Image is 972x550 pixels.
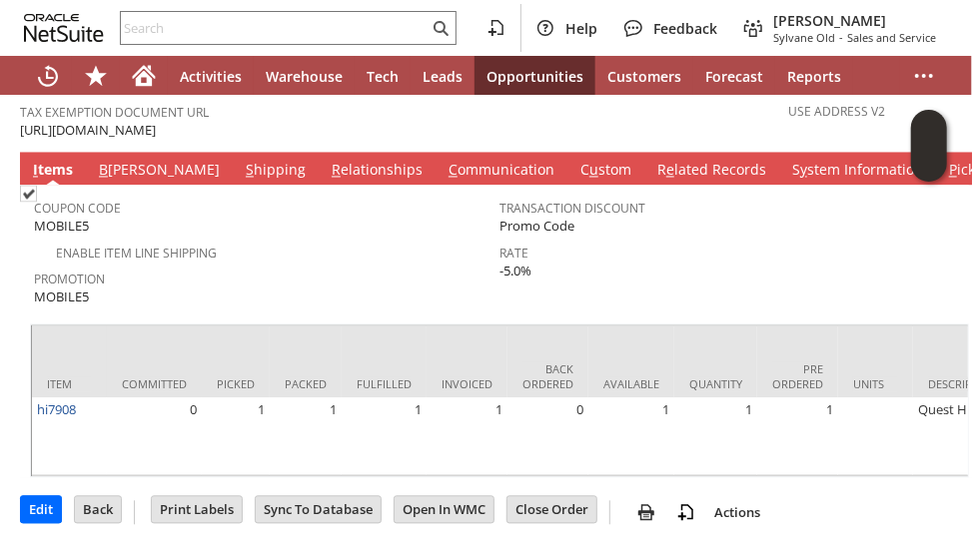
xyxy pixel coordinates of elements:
[603,376,659,391] div: Available
[839,30,843,45] span: -
[486,67,583,86] span: Opportunities
[800,160,807,179] span: y
[789,103,886,120] a: Use Address V2
[168,56,254,96] a: Activities
[787,160,928,182] a: System Information
[773,11,936,30] span: [PERSON_NAME]
[847,30,936,45] span: Sales and Service
[423,67,463,86] span: Leads
[522,361,573,391] div: Back Ordered
[332,160,341,179] span: R
[24,56,72,96] a: Recent Records
[666,160,674,179] span: e
[84,64,108,88] svg: Shortcuts
[217,376,255,391] div: Picked
[20,121,156,140] span: [URL][DOMAIN_NAME]
[449,160,458,179] span: C
[241,160,311,182] a: Shipping
[499,245,528,262] a: Rate
[20,185,37,202] img: Checked
[475,56,595,96] a: Opportunities
[355,56,411,96] a: Tech
[575,160,636,182] a: Custom
[56,245,217,262] a: Enable Item Line Shipping
[674,397,757,475] td: 1
[107,397,202,475] td: 0
[24,14,104,42] svg: logo
[36,64,60,88] svg: Recent Records
[588,397,674,475] td: 1
[21,496,61,522] input: Edit
[34,200,121,217] a: Coupon Code
[507,496,596,522] input: Close Order
[595,56,693,96] a: Customers
[705,67,763,86] span: Forecast
[607,67,681,86] span: Customers
[47,376,92,391] div: Item
[911,147,947,183] span: Oracle Guided Learning Widget. To move around, please hold and drag
[28,160,78,182] a: Items
[327,160,428,182] a: Relationships
[94,160,225,182] a: B[PERSON_NAME]
[72,56,120,96] div: Shortcuts
[693,56,775,96] a: Forecast
[120,56,168,96] a: Home
[246,160,254,179] span: S
[507,397,588,475] td: 0
[357,376,412,391] div: Fulfilled
[499,217,574,236] span: Promo Code
[499,262,531,280] span: -5.0%
[775,56,853,96] a: Reports
[411,56,475,96] a: Leads
[34,217,89,236] span: MOBILE5
[75,496,121,522] input: Back
[285,376,327,391] div: Packed
[34,287,89,306] span: MOBILE5
[254,56,355,96] a: Warehouse
[266,67,343,86] span: Warehouse
[342,397,427,475] td: 1
[689,376,742,391] div: Quantity
[674,500,698,524] img: add-record.svg
[706,503,768,521] a: Actions
[634,500,658,524] img: print.svg
[122,376,187,391] div: Committed
[152,496,242,522] input: Print Labels
[853,376,898,391] div: Units
[34,271,105,287] a: Promotion
[773,30,835,45] span: Sylvane Old
[772,361,823,391] div: Pre Ordered
[20,104,209,121] a: Tax Exemption Document URL
[202,397,270,475] td: 1
[442,376,492,391] div: Invoiced
[444,160,559,182] a: Communication
[787,67,841,86] span: Reports
[499,200,645,217] a: Transaction Discount
[37,400,76,418] a: hi7908
[367,67,399,86] span: Tech
[911,110,947,182] iframe: Click here to launch Oracle Guided Learning Help Panel
[565,19,597,38] span: Help
[949,160,957,179] span: P
[99,160,108,179] span: B
[270,397,342,475] td: 1
[652,160,771,182] a: Related Records
[589,160,598,179] span: u
[395,496,493,522] input: Open In WMC
[180,67,242,86] span: Activities
[121,16,429,40] input: Search
[256,496,381,522] input: Sync To Database
[132,64,156,88] svg: Home
[429,16,453,40] svg: Search
[427,397,507,475] td: 1
[653,19,717,38] span: Feedback
[757,397,838,475] td: 1
[33,160,38,179] span: I
[900,56,948,96] div: More menus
